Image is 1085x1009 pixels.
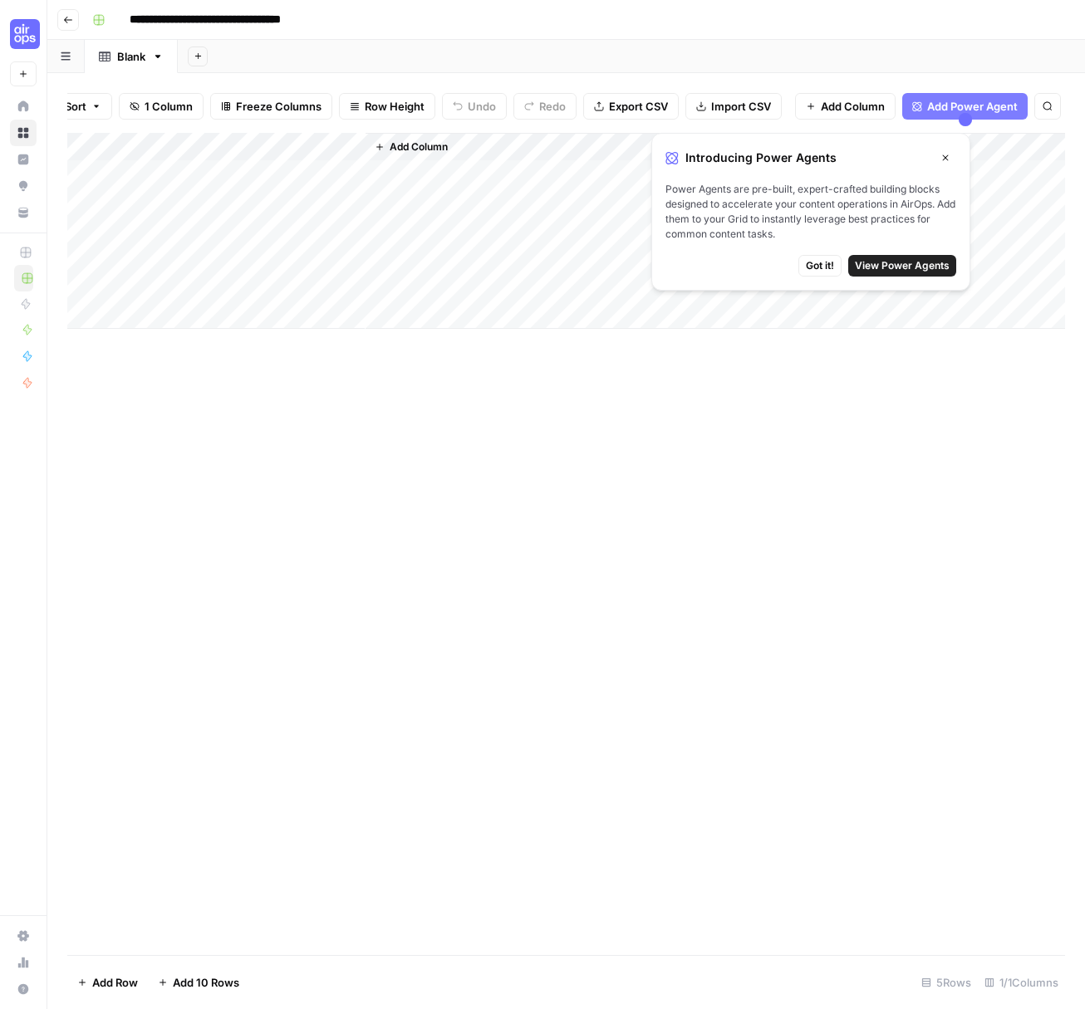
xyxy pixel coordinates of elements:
[10,923,37,949] a: Settings
[855,258,950,273] span: View Power Agents
[10,173,37,199] a: Opportunities
[978,969,1065,996] div: 1/1 Columns
[390,140,448,154] span: Add Column
[65,98,86,115] span: Sort
[365,98,425,115] span: Row Height
[665,182,956,242] span: Power Agents are pre-built, expert-crafted building blocks designed to accelerate your content op...
[339,93,435,120] button: Row Height
[119,93,204,120] button: 1 Column
[236,98,322,115] span: Freeze Columns
[665,147,956,169] div: Introducing Power Agents
[795,93,896,120] button: Add Column
[10,199,37,226] a: Your Data
[10,120,37,146] a: Browse
[85,40,178,73] a: Blank
[67,969,148,996] button: Add Row
[609,98,668,115] span: Export CSV
[173,974,239,991] span: Add 10 Rows
[117,48,145,65] div: Blank
[10,93,37,120] a: Home
[806,258,834,273] span: Got it!
[848,255,956,277] button: View Power Agents
[10,13,37,55] button: Workspace: September Cohort
[685,93,782,120] button: Import CSV
[927,98,1018,115] span: Add Power Agent
[148,969,249,996] button: Add 10 Rows
[902,93,1028,120] button: Add Power Agent
[10,949,37,976] a: Usage
[798,255,842,277] button: Got it!
[10,19,40,49] img: September Cohort Logo
[711,98,771,115] span: Import CSV
[442,93,507,120] button: Undo
[513,93,577,120] button: Redo
[583,93,679,120] button: Export CSV
[10,146,37,173] a: Insights
[10,976,37,1002] button: Help + Support
[92,974,138,991] span: Add Row
[915,969,978,996] div: 5 Rows
[539,98,566,115] span: Redo
[821,98,885,115] span: Add Column
[468,98,496,115] span: Undo
[368,136,454,158] button: Add Column
[145,98,193,115] span: 1 Column
[54,93,112,120] button: Sort
[210,93,332,120] button: Freeze Columns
